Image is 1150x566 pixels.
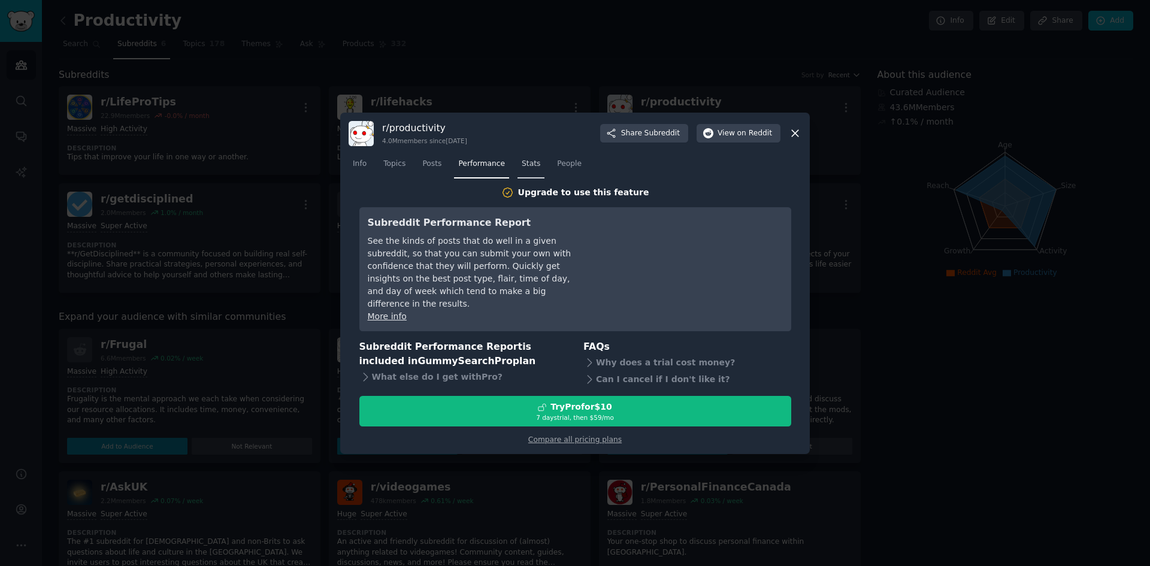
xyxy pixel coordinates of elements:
img: productivity [349,121,374,146]
a: Info [349,155,371,179]
span: Subreddit [644,128,680,139]
button: ShareSubreddit [600,124,688,143]
div: 7 days trial, then $ 59 /mo [360,413,791,422]
a: More info [368,311,407,321]
span: Topics [383,159,405,170]
h3: FAQs [583,340,791,355]
h3: Subreddit Performance Report [368,216,586,231]
iframe: YouTube video player [603,216,783,305]
button: TryProfor$107 daystrial, then $59/mo [359,396,791,426]
a: Topics [379,155,410,179]
div: See the kinds of posts that do well in a given subreddit, so that you can submit your own with co... [368,235,586,310]
button: Viewon Reddit [697,124,780,143]
span: Posts [422,159,441,170]
a: Stats [517,155,544,179]
div: 4.0M members since [DATE] [382,137,467,145]
a: Compare all pricing plans [528,435,622,444]
a: Posts [418,155,446,179]
span: Share [621,128,680,139]
span: People [557,159,582,170]
div: Try Pro for $10 [550,401,612,413]
a: People [553,155,586,179]
div: Can I cancel if I don't like it? [583,371,791,388]
a: Performance [454,155,509,179]
span: Stats [522,159,540,170]
span: on Reddit [737,128,772,139]
h3: r/ productivity [382,122,467,134]
span: Performance [458,159,505,170]
div: What else do I get with Pro ? [359,369,567,386]
span: Info [353,159,367,170]
div: Upgrade to use this feature [518,186,649,199]
h3: Subreddit Performance Report is included in plan [359,340,567,369]
span: View [718,128,772,139]
div: Why does a trial cost money? [583,354,791,371]
span: GummySearch Pro [417,355,512,367]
